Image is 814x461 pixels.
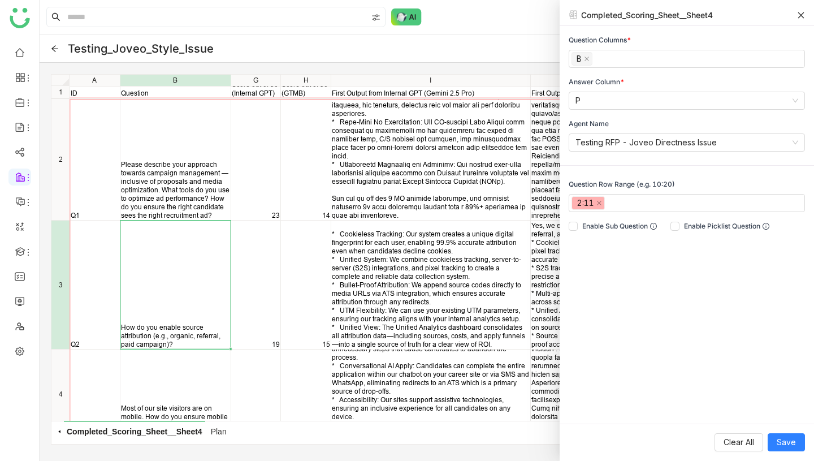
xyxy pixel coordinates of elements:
nz-select-item: B [571,52,592,66]
div: Question Columns [569,35,805,45]
div: Question Row Range (e.g. 10:20) [569,179,805,189]
button: Save [768,433,805,451]
img: excel.svg [569,10,578,19]
span: Enable Sub Question [578,221,661,231]
div: 15 [282,340,330,348]
div: Yes, you receive accurate source attribution across all channels through a unified, multi-layered... [332,196,529,348]
div: Yes, we optimize the mobile experience through a mobile-first design and a conversational apply p... [332,268,529,438]
div: Answer Column [569,77,805,87]
div: Q1 [71,211,119,219]
span: Clear All [724,436,754,449]
div: Score out of 30 (Internal GPT) [232,80,280,97]
span: Enable Picklist Question [679,221,774,231]
div: J [531,75,724,85]
nz-select-item: 2:11 [571,196,605,210]
div: Question [121,89,230,97]
button: Clear All [715,433,763,451]
nz-select-item: P [575,92,798,109]
div: B [120,75,231,85]
div: 1 [51,87,70,97]
div: Yes, we enable comprehensive source attribution for organic, referral, and paid campaigns. * Cook... [531,221,723,348]
div: Agent Name [569,119,805,129]
div: 23 [232,211,280,219]
div: Lor ipsumdol sitametcon adipisc elitsed d eiusmo 9-temp incididu: utlaboreetdo mag aliqua enimadm... [531,41,723,219]
div: First Output from Internal GPT (Gemini 2.5 Pro) [332,89,529,97]
div: Please describe your approach towards campaign management — inclusive of proposals and media opti... [121,160,230,219]
div: Score out of 30 (GTMB) [282,80,330,97]
span: Completed_Scoring_Sheet__Sheet4 [64,421,205,441]
div: G [231,75,281,85]
div: Completed_Scoring_Sheet__Sheet4 [581,9,713,21]
img: ask-buddy-normal.svg [391,8,422,25]
div: Testing_Joveo_Style_Issue [68,42,214,55]
span: Plan [208,421,230,441]
div: Lorem ipsumdolo sit ametcons adi elitse doeiusm tempori utlabor etd magnaaliqu: - Enimadmini Veni... [531,268,723,438]
div: B [577,53,582,65]
div: 4 [51,389,70,399]
span: Save [777,436,796,449]
div: How do you enable source attribution (e.g., organic, referral, paid campaign)? [121,323,230,348]
div: Q2 [71,340,119,348]
div: H [281,75,331,85]
div: I [331,75,530,85]
div: A [70,75,120,85]
div: 2 [51,154,70,164]
div: 3 [51,280,70,290]
div: ID [71,89,119,97]
img: search-type.svg [371,13,380,22]
nz-select-item: Testing RFP - Joveo Directness Issue [575,134,798,151]
div: First Output from GTMBuddy [531,89,723,97]
div: 2:11 [577,197,594,209]
div: Most of our site visitors are on mobile. How do you ensure mobile optimization and reduce drop-of... [121,404,230,438]
img: logo [10,8,30,28]
div: 14 [282,211,330,219]
div: 19 [232,340,280,348]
